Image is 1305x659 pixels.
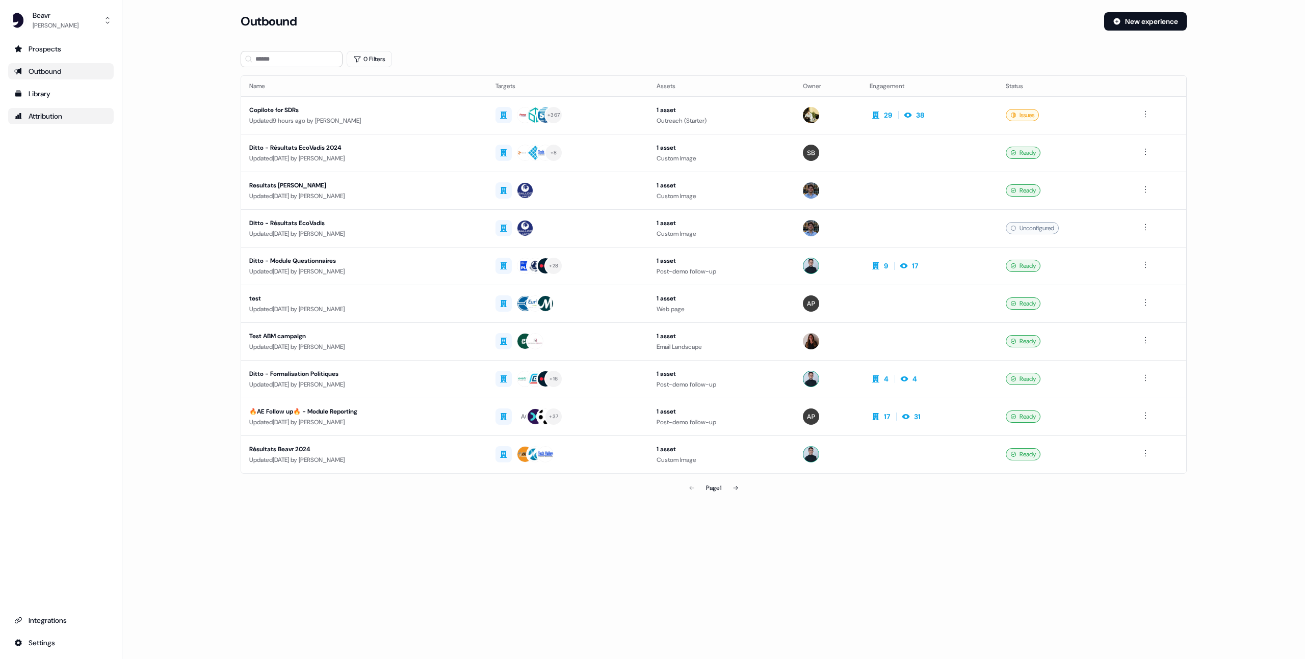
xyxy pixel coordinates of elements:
div: 1 asset [657,406,787,417]
div: + 28 [549,261,558,270]
div: [PERSON_NAME] [33,20,79,31]
div: Updated [DATE] by [PERSON_NAME] [249,191,479,201]
a: Go to attribution [8,108,114,124]
div: 17 [912,261,918,271]
div: AC [521,411,530,422]
div: 4 [912,374,917,384]
img: Ugo [803,371,819,387]
div: Updated [DATE] by [PERSON_NAME] [249,455,479,465]
div: + 367 [547,111,560,120]
div: 29 [884,110,892,120]
div: Résultats Beavr 2024 [249,444,479,454]
div: Web page [657,304,787,314]
div: Custom Image [657,455,787,465]
img: Alexis [803,295,819,312]
div: Ditto - Résultats EcoVadis [249,218,479,228]
div: Issues [1006,109,1039,121]
button: Beavr[PERSON_NAME] [8,8,114,33]
div: Ready [1006,297,1040,310]
div: 1 asset [657,369,787,379]
div: Ditto - Formalisation Politiques [249,369,479,379]
button: New experience [1104,12,1187,31]
div: Settings [14,638,108,648]
div: test [249,293,479,304]
div: + 37 [549,412,558,421]
img: Armand [803,107,819,123]
div: 1 asset [657,293,787,304]
div: 1 asset [657,256,787,266]
div: 1 asset [657,105,787,115]
th: Targets [487,76,648,96]
img: Simon [803,145,819,161]
div: 38 [916,110,924,120]
img: Alexis [803,408,819,425]
div: 1 asset [657,143,787,153]
div: Ditto - Module Questionnaires [249,256,479,266]
div: 17 [884,411,890,422]
th: Owner [795,76,862,96]
div: Ready [1006,335,1040,347]
div: Updated 9 hours ago by [PERSON_NAME] [249,116,479,126]
div: Post-demo follow-up [657,266,787,277]
img: Thomas [803,182,819,199]
div: Updated [DATE] by [PERSON_NAME] [249,379,479,390]
div: Updated [DATE] by [PERSON_NAME] [249,266,479,277]
div: Post-demo follow-up [657,417,787,427]
div: Custom Image [657,191,787,201]
div: 1 asset [657,180,787,190]
img: Ugo [803,446,819,462]
div: Updated [DATE] by [PERSON_NAME] [249,417,479,427]
a: Go to integrations [8,612,114,628]
div: Beavr [33,10,79,20]
div: Custom Image [657,229,787,239]
div: Ready [1006,448,1040,460]
div: Resultats [PERSON_NAME] [249,180,479,190]
img: Thomas [803,220,819,236]
h3: Outbound [241,14,297,29]
div: + 8 [551,148,557,157]
button: 0 Filters [347,51,392,67]
div: 🔥AE Follow up🔥 - Module Reporting [249,406,479,417]
div: Ready [1006,373,1040,385]
th: Assets [648,76,795,96]
div: Integrations [14,615,108,625]
div: Updated [DATE] by [PERSON_NAME] [249,304,479,314]
a: Go to integrations [8,635,114,651]
img: Ugo [803,258,819,274]
div: Outbound [14,66,108,76]
div: + 16 [550,374,558,383]
div: 4 [884,374,889,384]
th: Engagement [862,76,998,96]
div: Ready [1006,147,1040,159]
div: 1 asset [657,444,787,454]
div: Ready [1006,184,1040,197]
div: Post-demo follow-up [657,379,787,390]
th: Name [241,76,487,96]
a: Go to prospects [8,41,114,57]
a: Go to outbound experience [8,63,114,79]
div: Updated [DATE] by [PERSON_NAME] [249,342,479,352]
div: Attribution [14,111,108,121]
div: Email Landscape [657,342,787,352]
div: Updated [DATE] by [PERSON_NAME] [249,229,479,239]
div: 1 asset [657,331,787,341]
a: Go to templates [8,86,114,102]
div: 31 [914,411,921,422]
div: Copilote for SDRs [249,105,479,115]
div: Prospects [14,44,108,54]
div: Ditto - Résultats EcoVadis 2024 [249,143,479,153]
div: Test ABM campaign [249,331,479,341]
div: Outreach (Starter) [657,116,787,126]
th: Status [998,76,1131,96]
div: Updated [DATE] by [PERSON_NAME] [249,153,479,163]
div: Unconfigured [1006,222,1059,234]
div: Custom Image [657,153,787,163]
img: Flora [803,333,819,349]
div: 9 [884,261,888,271]
div: Page 1 [706,483,721,493]
div: Ready [1006,260,1040,272]
div: Ready [1006,410,1040,423]
div: Library [14,89,108,99]
div: 1 asset [657,218,787,228]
